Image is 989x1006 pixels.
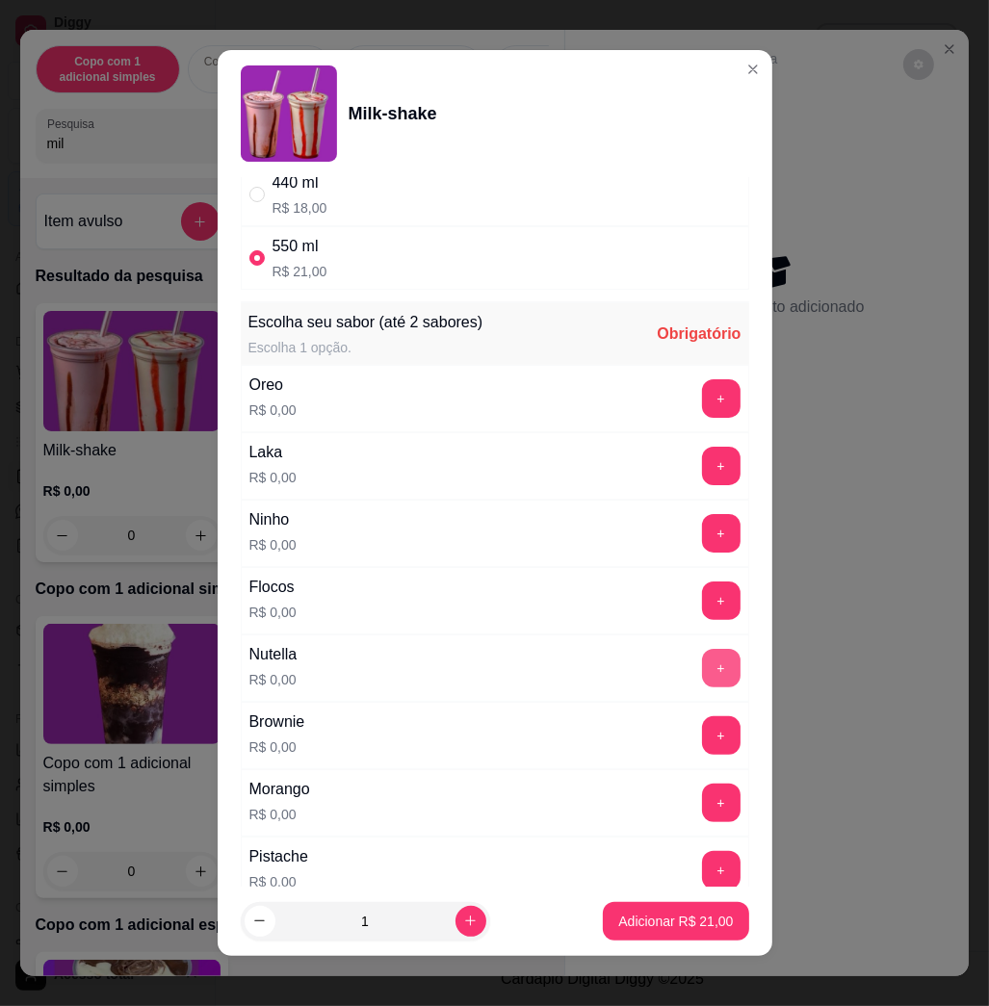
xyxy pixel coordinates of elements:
[249,441,297,464] div: Laka
[249,710,305,734] div: Brownie
[273,198,327,218] p: R$ 18,00
[248,338,483,357] div: Escolha 1 opção.
[273,171,327,194] div: 440 ml
[702,649,741,687] button: add
[349,100,437,127] div: Milk-shake
[738,54,768,85] button: Close
[249,670,298,689] p: R$ 0,00
[702,379,741,418] button: add
[273,235,327,258] div: 550 ml
[455,906,486,937] button: increase-product-quantity
[273,262,327,281] p: R$ 21,00
[603,902,748,941] button: Adicionar R$ 21,00
[702,851,741,890] button: add
[248,311,483,334] div: Escolha seu sabor (até 2 sabores)
[249,374,297,397] div: Oreo
[249,845,308,868] div: Pistache
[702,581,741,620] button: add
[249,872,308,891] p: R$ 0,00
[245,906,275,937] button: decrease-product-quantity
[249,805,310,824] p: R$ 0,00
[702,514,741,553] button: add
[249,400,297,420] p: R$ 0,00
[702,784,741,822] button: add
[249,778,310,801] div: Morango
[249,508,297,531] div: Ninho
[249,643,298,666] div: Nutella
[241,65,337,162] img: product-image
[249,576,297,599] div: Flocos
[702,447,741,485] button: add
[702,716,741,755] button: add
[657,322,741,346] div: Obrigatório
[249,603,297,622] p: R$ 0,00
[249,535,297,555] p: R$ 0,00
[618,912,733,931] p: Adicionar R$ 21,00
[249,737,305,757] p: R$ 0,00
[249,468,297,487] p: R$ 0,00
